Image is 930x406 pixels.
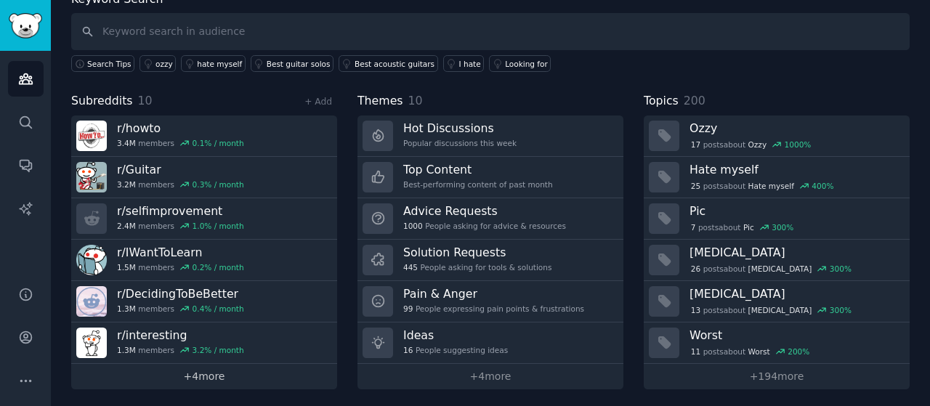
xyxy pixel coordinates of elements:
h3: r/ selfimprovement [117,203,244,219]
span: 17 [691,139,700,150]
div: People expressing pain points & frustrations [403,304,584,314]
a: I hate [443,55,485,72]
img: DecidingToBeBetter [76,286,107,317]
div: members [117,262,244,272]
div: 0.4 % / month [193,304,244,314]
div: 0.3 % / month [193,179,244,190]
div: hate myself [197,59,242,69]
div: members [117,345,244,355]
div: post s about [690,262,853,275]
a: +194more [644,364,910,389]
h3: r/ DecidingToBeBetter [117,286,244,301]
h3: Solution Requests [403,245,551,260]
a: r/IWantToLearn1.5Mmembers0.2% / month [71,240,337,281]
h3: Ozzy [690,121,899,136]
a: Best guitar solos [251,55,333,72]
span: 1.3M [117,345,136,355]
button: Search Tips [71,55,134,72]
h3: Top Content [403,162,553,177]
a: r/selfimprovement2.4Mmembers1.0% / month [71,198,337,240]
img: Guitar [76,162,107,192]
a: Pic7postsaboutPic300% [644,198,910,240]
a: Ideas16People suggesting ideas [357,322,623,364]
div: ozzy [155,59,173,69]
span: 10 [408,94,423,107]
div: members [117,138,244,148]
div: People asking for advice & resources [403,221,566,231]
div: People suggesting ideas [403,345,508,355]
div: members [117,304,244,314]
span: Worst [748,346,770,357]
a: r/interesting1.3Mmembers3.2% / month [71,322,337,364]
div: 200 % [788,346,809,357]
img: howto [76,121,107,151]
div: members [117,179,244,190]
h3: r/ Guitar [117,162,244,177]
h3: Pic [690,203,899,219]
h3: Ideas [403,328,508,343]
h3: Worst [690,328,899,343]
div: Looking for [505,59,548,69]
span: 25 [691,181,700,191]
span: 1.3M [117,304,136,314]
h3: [MEDICAL_DATA] [690,286,899,301]
span: 99 [403,304,413,314]
img: IWantToLearn [76,245,107,275]
div: post s about [690,179,835,192]
h3: r/ howto [117,121,244,136]
div: post s about [690,138,812,151]
span: 10 [138,94,153,107]
h3: Hate myself [690,162,899,177]
div: 1.0 % / month [193,221,244,231]
a: r/howto3.4Mmembers0.1% / month [71,115,337,157]
a: hate myself [181,55,246,72]
a: Top ContentBest-performing content of past month [357,157,623,198]
div: Best acoustic guitars [355,59,434,69]
a: Solution Requests445People asking for tools & solutions [357,240,623,281]
div: 1000 % [785,139,812,150]
a: Best acoustic guitars [339,55,438,72]
span: 11 [691,346,700,357]
img: interesting [76,328,107,358]
span: Ozzy [748,139,767,150]
a: Looking for [489,55,551,72]
span: 3.4M [117,138,136,148]
a: +4more [71,364,337,389]
div: 300 % [772,222,793,232]
h3: r/ interesting [117,328,244,343]
div: 0.1 % / month [193,138,244,148]
span: Topics [644,92,679,110]
a: Worst11postsaboutWorst200% [644,322,910,364]
input: Keyword search in audience [71,13,910,50]
a: Pain & Anger99People expressing pain points & frustrations [357,281,623,322]
span: 16 [403,345,413,355]
div: 300 % [830,305,852,315]
a: r/Guitar3.2Mmembers0.3% / month [71,157,337,198]
div: members [117,221,244,231]
div: post s about [690,345,811,358]
span: 1000 [403,221,423,231]
h3: r/ IWantToLearn [117,245,244,260]
div: 400 % [812,181,833,191]
span: [MEDICAL_DATA] [748,305,812,315]
div: Best-performing content of past month [403,179,553,190]
div: post s about [690,304,853,317]
a: [MEDICAL_DATA]26postsabout[MEDICAL_DATA]300% [644,240,910,281]
a: Hate myself25postsaboutHate myself400% [644,157,910,198]
span: 13 [691,305,700,315]
a: ozzy [139,55,176,72]
a: + Add [304,97,332,107]
img: GummySearch logo [9,13,42,38]
span: 7 [691,222,696,232]
h3: Hot Discussions [403,121,517,136]
div: post s about [690,221,795,234]
span: Hate myself [748,181,794,191]
h3: Advice Requests [403,203,566,219]
a: [MEDICAL_DATA]13postsabout[MEDICAL_DATA]300% [644,281,910,322]
a: +4more [357,364,623,389]
div: Best guitar solos [267,59,331,69]
span: Pic [743,222,754,232]
span: 200 [684,94,705,107]
div: People asking for tools & solutions [403,262,551,272]
a: Hot DiscussionsPopular discussions this week [357,115,623,157]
